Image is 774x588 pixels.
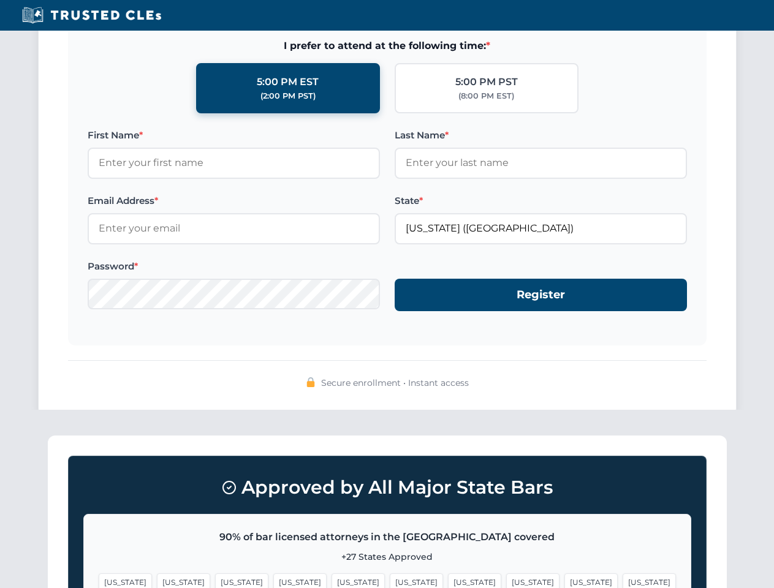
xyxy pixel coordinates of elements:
[88,148,380,178] input: Enter your first name
[88,259,380,274] label: Password
[88,213,380,244] input: Enter your email
[395,148,687,178] input: Enter your last name
[306,377,316,387] img: 🔒
[88,128,380,143] label: First Name
[257,74,319,90] div: 5:00 PM EST
[321,376,469,390] span: Secure enrollment • Instant access
[18,6,165,24] img: Trusted CLEs
[395,194,687,208] label: State
[458,90,514,102] div: (8:00 PM EST)
[395,213,687,244] input: Florida (FL)
[83,471,691,504] h3: Approved by All Major State Bars
[99,550,676,563] p: +27 States Approved
[99,529,676,545] p: 90% of bar licensed attorneys in the [GEOGRAPHIC_DATA] covered
[395,279,687,311] button: Register
[88,194,380,208] label: Email Address
[260,90,316,102] div: (2:00 PM PST)
[395,128,687,143] label: Last Name
[88,38,687,54] span: I prefer to attend at the following time:
[455,74,518,90] div: 5:00 PM PST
